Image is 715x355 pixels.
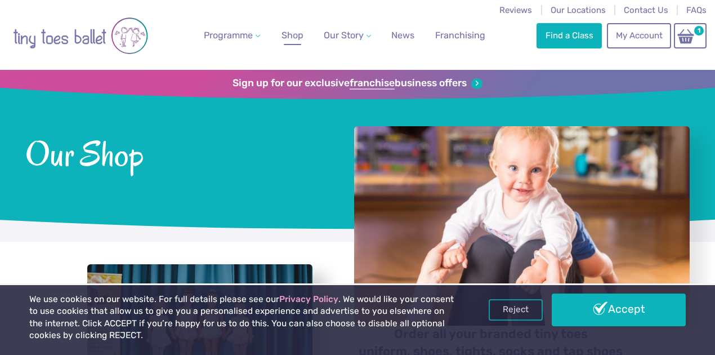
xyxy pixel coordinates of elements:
a: Franchising [431,24,490,47]
a: Reject [489,299,543,321]
span: 1 [692,24,705,37]
a: Shop [277,24,308,47]
span: News [391,30,414,41]
a: Reviews [499,5,532,15]
a: News [387,24,419,47]
strong: franchise [350,77,395,90]
a: FAQs [686,5,707,15]
a: Sign up for our exclusivefranchisebusiness offers [233,77,482,90]
img: tiny toes ballet [13,7,148,64]
span: Our Shop [25,131,324,173]
a: Contact Us [624,5,668,15]
a: Our Story [319,24,376,47]
span: Shop [281,30,303,41]
span: Our Story [324,30,364,41]
span: Franchising [435,30,485,41]
p: We use cookies on our website. For full details please see our . We would like your consent to us... [29,294,456,342]
a: Find a Class [537,23,602,48]
a: Accept [552,294,686,326]
a: Our Locations [551,5,606,15]
a: Programme [199,24,265,47]
a: Privacy Policy [279,294,338,304]
a: My Account [607,23,671,48]
span: Programme [204,30,253,41]
a: 1 [674,23,707,48]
